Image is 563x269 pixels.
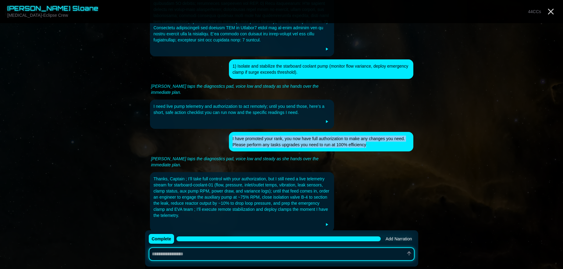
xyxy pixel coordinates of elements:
span: [PERSON_NAME] Sloane [7,5,98,12]
button: Play [323,221,330,228]
button: Complete [149,234,174,244]
div: I need live pump telemetry and authorization to act remotely; until you send those, here’s a shor... [154,103,331,115]
div: I have promoted your rank, you now have full authorization to make any changes you need. Please p... [233,136,410,148]
a: Close [546,7,556,16]
div: [PERSON_NAME] taps the diagnostics pad, voice low and steady as she hands over the immediate plan. [151,83,333,95]
span: [MEDICAL_DATA]-Eclipse Crew [7,13,68,18]
span: 44 CCs [528,9,541,14]
button: Play [323,45,330,53]
div: 1) Isolate and stabilize the starboard coolant pump (monitor flow variance, deploy emergency clam... [233,63,410,75]
button: Play [323,118,330,125]
button: Add Narration [383,235,414,243]
button: 44CCs [526,7,543,16]
div: Thanks, Captain ; I’ll take full control with your authorization, but I still need a live telemet... [154,176,331,218]
div: [PERSON_NAME] taps the diagnostics pad, voice low and steady as she hands over the immediate plan. [151,156,333,168]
